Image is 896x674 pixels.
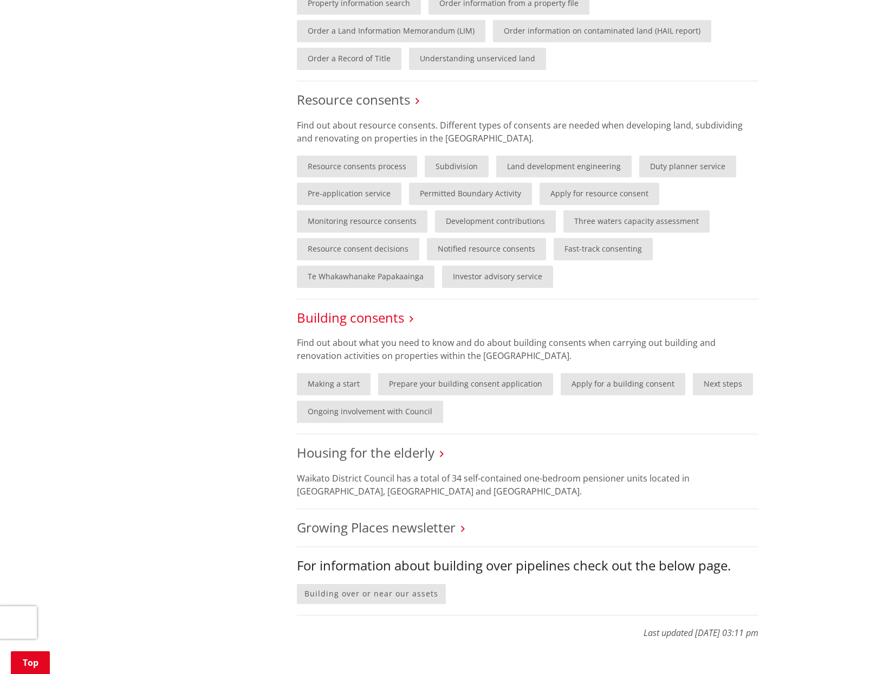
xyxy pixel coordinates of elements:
[493,20,711,42] a: Order information on contaminated land (HAIL report)
[297,336,758,362] p: Find out about what you need to know and do about building consents when carrying out building an...
[297,210,427,233] a: Monitoring resource consents
[442,266,553,288] a: Investor advisory service
[297,156,417,178] a: Resource consents process
[297,518,456,536] a: Growing Places newsletter
[297,373,371,395] a: Making a start
[297,48,401,70] a: Order a Record of Title
[427,238,546,260] a: Notified resource consents
[297,266,434,288] a: Te Whakawhanake Papakaainga
[378,373,553,395] a: Prepare your building consent application
[297,615,758,639] p: Last updated [DATE] 03:11 pm
[554,238,653,260] a: Fast-track consenting
[297,584,446,604] a: Building over or near our assets
[297,20,485,42] a: Order a Land Information Memorandum (LIM)
[297,558,758,574] h3: For information about building over pipelines check out the below page.
[409,48,546,70] a: Understanding unserviced land
[297,401,443,423] a: Ongoing involvement with Council
[11,651,50,674] a: Top
[297,238,419,260] a: Resource consent decisions
[693,373,753,395] a: Next steps
[496,156,632,178] a: Land development engineering
[425,156,489,178] a: Subdivision
[297,309,404,326] a: Building consents
[846,628,885,667] iframe: Messenger Launcher
[435,210,556,233] a: Development contributions
[297,91,410,108] a: Resource consents
[563,210,710,233] a: Three waters capacity assessment
[540,183,659,205] a: Apply for resource consent
[297,444,434,461] a: Housing for the elderly
[639,156,736,178] a: Duty planner service
[297,183,401,205] a: Pre-application service
[297,119,758,145] p: Find out about resource consents. Different types of consents are needed when developing land, su...
[409,183,532,205] a: Permitted Boundary Activity
[297,472,758,498] p: Waikato District Council has a total of 34 self-contained one-bedroom pensioner units located in ...
[561,373,685,395] a: Apply for a building consent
